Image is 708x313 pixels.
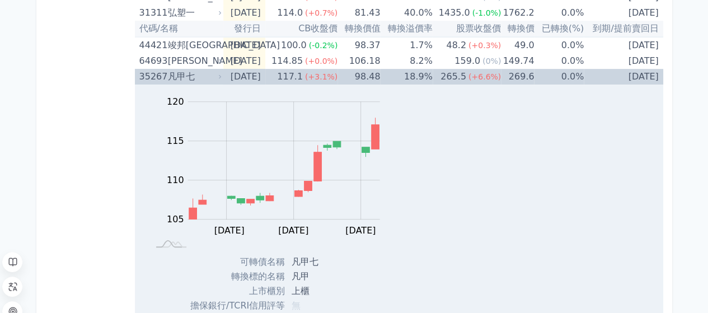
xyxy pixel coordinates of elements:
[305,57,337,66] span: (+0.0%)
[161,96,396,236] g: Chart
[534,21,584,37] th: 已轉換(%)
[534,37,584,53] td: 0.0%
[345,225,376,236] tspan: [DATE]
[223,37,265,53] td: [DATE]
[534,69,584,85] td: 0.0%
[472,8,501,17] span: (-1.0%)
[167,175,184,185] tspan: 110
[285,284,363,298] td: 上櫃
[223,5,265,21] td: [DATE]
[501,21,534,37] th: 轉換價
[337,5,380,21] td: 81.43
[168,38,219,53] div: 竣邦[GEOGRAPHIC_DATA]
[380,5,432,21] td: 40.0%
[269,53,305,69] div: 114.85
[337,37,380,53] td: 98.37
[534,5,584,21] td: 0.0%
[584,53,663,69] td: [DATE]
[584,21,663,37] th: 到期/提前賣回日
[177,298,285,313] td: 擔保銀行/TCRI信用評等
[337,69,380,85] td: 98.48
[285,255,363,269] td: 凡甲七
[275,5,305,21] div: 114.0
[584,37,663,53] td: [DATE]
[584,69,663,85] td: [DATE]
[168,69,219,85] div: 凡甲七
[444,38,468,53] div: 48.2
[452,53,482,69] div: 159.0
[167,96,184,107] tspan: 120
[482,57,501,66] span: (0%)
[167,214,184,225] tspan: 105
[275,69,305,85] div: 117.1
[265,21,337,37] th: CB收盤價
[223,53,265,69] td: [DATE]
[278,225,308,236] tspan: [DATE]
[437,5,472,21] div: 1435.0
[309,41,338,50] span: (-0.2%)
[433,21,501,37] th: 股票收盤價
[168,53,219,69] div: [PERSON_NAME]
[468,72,501,81] span: (+6.6%)
[380,53,432,69] td: 8.2%
[177,284,285,298] td: 上市櫃別
[584,5,663,21] td: [DATE]
[534,53,584,69] td: 0.0%
[652,259,708,313] iframe: Chat Widget
[501,5,534,21] td: 1762.2
[380,21,432,37] th: 轉換溢價率
[501,69,534,85] td: 269.6
[139,5,165,21] div: 31311
[380,37,432,53] td: 1.7%
[285,269,363,284] td: 凡甲
[135,21,224,37] th: 代碼/名稱
[501,37,534,53] td: 49.0
[305,72,337,81] span: (+3.1%)
[337,21,380,37] th: 轉換價值
[380,69,432,85] td: 18.9%
[337,53,380,69] td: 106.18
[177,269,285,284] td: 轉換標的名稱
[279,38,309,53] div: 100.0
[168,5,219,21] div: 弘塑一
[652,259,708,313] div: 聊天小工具
[167,136,184,146] tspan: 115
[468,41,501,50] span: (+0.3%)
[501,53,534,69] td: 149.74
[189,118,379,219] g: Series
[177,255,285,269] td: 可轉債名稱
[292,300,301,311] span: 無
[438,69,468,85] div: 265.5
[223,69,265,85] td: [DATE]
[139,53,165,69] div: 64693
[139,69,165,85] div: 35267
[214,225,244,236] tspan: [DATE]
[223,21,265,37] th: 發行日
[305,8,337,17] span: (+0.7%)
[139,38,165,53] div: 44421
